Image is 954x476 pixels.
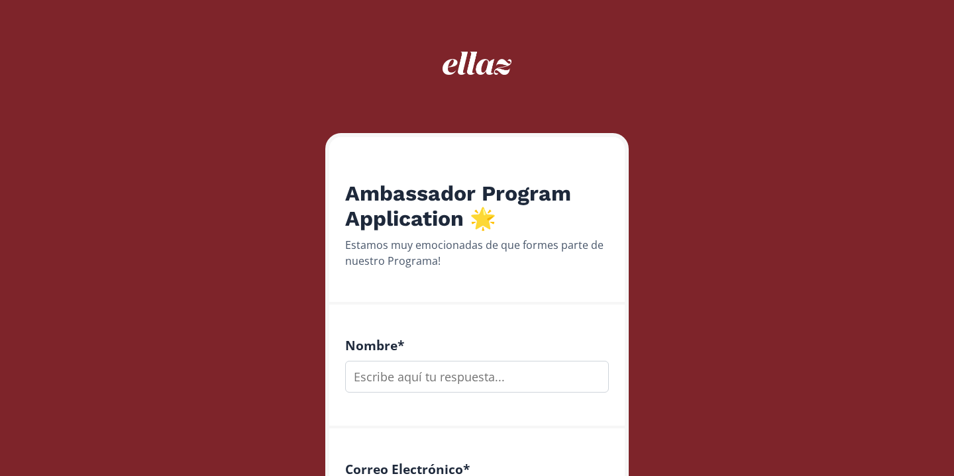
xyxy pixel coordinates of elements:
[345,338,609,353] h4: Nombre *
[443,52,512,75] img: ew9eVGDHp6dD
[345,181,609,232] h2: Ambassador Program Application 🌟
[345,237,609,269] div: Estamos muy emocionadas de que formes parte de nuestro Programa!
[345,361,609,393] input: Escribe aquí tu respuesta...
